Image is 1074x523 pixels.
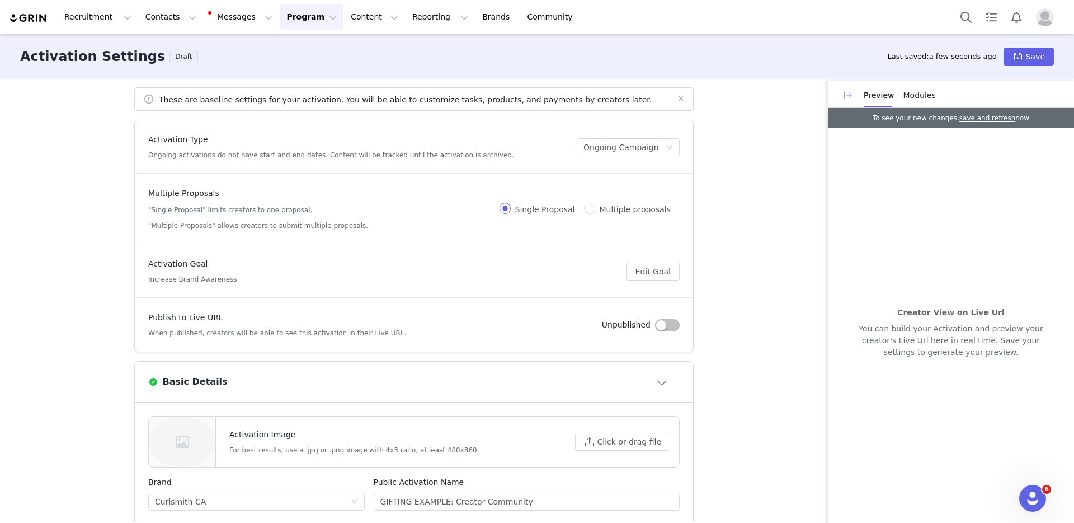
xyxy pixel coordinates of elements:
button: Contacts [139,4,203,30]
span: 6 [1042,485,1051,494]
p: You can build your Activation and preview your creator's Live Url here in real time. Save your se... [849,323,1054,358]
span: Last saved: [887,52,996,60]
div: Ongoing Campaign [583,139,659,156]
p: Welcome to Example Beverage Brand! We're looking for unique creators who love to have a good time... [9,55,520,81]
span: Single Proposal [511,205,580,214]
label: Brand [148,478,172,487]
h5: "Multiple Proposals" allows creators to submit multiple proposals. [148,221,368,231]
p: If that sounds like you, join in and we'll send you two 6-packs of the mixers of your choosing to... [9,90,520,127]
span: Draft [169,50,197,63]
a: Community [521,4,585,30]
button: Messages [204,4,279,30]
button: Search [954,4,978,30]
i: icon: down [351,498,358,506]
h5: When published, creators will be able to see this activation in their Live URL. [148,328,406,338]
h5: Increase Brand Awareness [148,274,237,284]
span: now [1015,114,1029,122]
span: a few seconds ago [929,52,997,60]
i: icon: close [677,95,684,102]
body: Rich Text Area. Press ALT-0 for help. [9,9,520,127]
a: save and refresh [959,114,1015,122]
button: Program [280,4,343,30]
span: Modules [903,91,936,100]
button: Content [344,4,405,30]
a: Brands [475,4,520,30]
img: grin logo [9,13,48,24]
h4: Multiple Proposals [148,188,368,199]
h4: Activation Goal [148,258,237,270]
button: Reporting [406,4,475,30]
span: Activation Image For best results, use a .jpg or .png image with 4x3 ratio, at least 480x360. Cli... [149,417,679,467]
h5: Ongoing activations do not have start and end dates. Content will be tracked until the activation... [148,150,514,160]
h4: Activation Type [148,134,514,146]
iframe: Intercom live chat [1019,485,1046,512]
button: Profile [1029,8,1065,26]
h4: Unpublished [602,319,651,331]
button: Close module [645,373,680,391]
span: Multiple proposals [595,205,675,214]
em: *GIFTING ONLY* Overview Description should be a short and sweet description of what your campaign... [9,10,512,45]
div: Curlsmith CA [155,493,206,510]
span: These are baseline settings for your activation. You will be able to customize tasks, products, a... [143,95,652,104]
button: Click or drag file [575,433,670,451]
h3: Basic Details [158,375,228,389]
span: To see your new changes, [873,114,959,122]
h5: "Single Proposal" limits creators to one proposal. [148,205,368,215]
p: Preview [864,90,894,101]
h4: Publish to Live URL [148,312,406,324]
button: Notifications [1004,4,1029,30]
button: Edit Goal [626,263,680,281]
button: Save [1004,48,1054,66]
button: Recruitment [58,4,138,30]
p: Creator View on Live Url [849,307,1054,319]
a: Tasks [979,4,1004,30]
button: icon: close [677,92,684,105]
p: For best results, use a .jpg or .png image with 4x3 ratio, at least 480x360. [229,445,479,455]
h3: Activation Settings [20,46,165,67]
img: placeholder-profile.jpg [1036,8,1054,26]
label: Public Activation Name [374,478,464,487]
i: icon: down [666,144,673,152]
h4: Activation Image [229,429,479,441]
